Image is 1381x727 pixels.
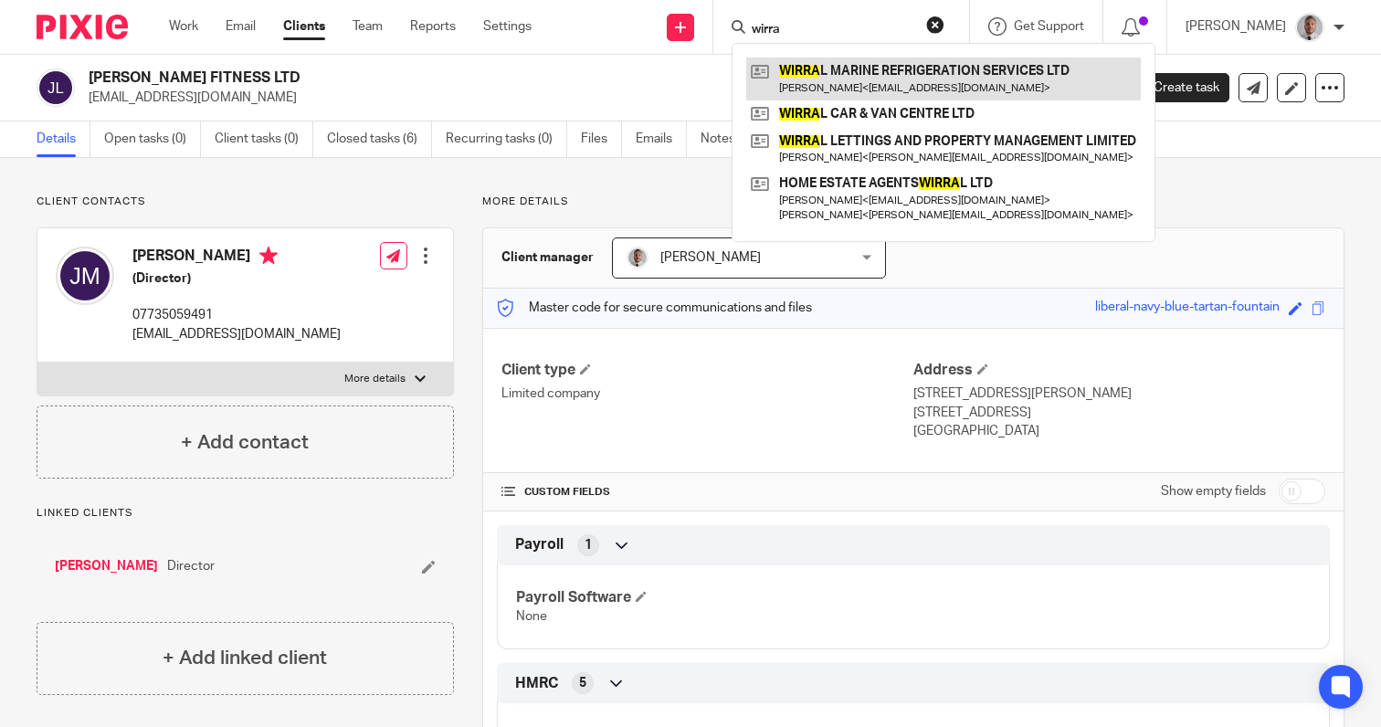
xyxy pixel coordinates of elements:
p: [GEOGRAPHIC_DATA] [913,422,1325,440]
label: Show empty fields [1161,482,1266,500]
div: liberal-navy-blue-tartan-fountain [1095,298,1280,319]
p: Client contacts [37,195,454,209]
p: Linked clients [37,506,454,521]
h4: Payroll Software [516,588,913,607]
img: svg%3E [37,68,75,107]
span: Director [167,557,215,575]
a: Client tasks (0) [215,121,313,157]
a: Files [581,121,622,157]
img: svg%3E [56,247,114,305]
a: Emails [636,121,687,157]
p: 07735059491 [132,306,341,324]
p: Master code for secure communications and files [497,299,812,317]
a: Create task [1123,73,1229,102]
span: Payroll [515,535,564,554]
a: Work [169,17,198,36]
p: [STREET_ADDRESS] [913,404,1325,422]
p: [EMAIL_ADDRESS][DOMAIN_NAME] [89,89,1096,107]
h4: + Add contact [181,428,309,457]
a: Settings [483,17,532,36]
span: 1 [585,536,592,554]
a: Open tasks (0) [104,121,201,157]
a: Reports [410,17,456,36]
p: [STREET_ADDRESS][PERSON_NAME] [913,385,1325,403]
img: 5I0A6504%20Centred.jpg [627,247,648,269]
h5: (Director) [132,269,341,288]
span: None [516,610,547,623]
h4: CUSTOM FIELDS [501,485,913,500]
p: More details [482,195,1344,209]
i: Primary [259,247,278,265]
a: Recurring tasks (0) [446,121,567,157]
img: Pixie [37,15,128,39]
p: [PERSON_NAME] [1186,17,1286,36]
span: [PERSON_NAME] [660,251,761,264]
h3: Client manager [501,248,594,267]
h4: + Add linked client [163,644,327,672]
span: HMRC [515,674,558,693]
a: Email [226,17,256,36]
a: Details [37,121,90,157]
h4: [PERSON_NAME] [132,247,341,269]
h4: Address [913,361,1325,380]
input: Search [750,22,914,38]
a: Clients [283,17,325,36]
h4: Client type [501,361,913,380]
p: Limited company [501,385,913,403]
h2: [PERSON_NAME] FITNESS LTD [89,68,894,88]
a: Closed tasks (6) [327,121,432,157]
span: Get Support [1014,20,1084,33]
a: Notes (1) [701,121,767,157]
p: [EMAIL_ADDRESS][DOMAIN_NAME] [132,325,341,343]
a: [PERSON_NAME] [55,557,158,575]
a: Team [353,17,383,36]
img: 5I0A6504%20Centred.jpg [1295,13,1324,42]
button: Clear [926,16,944,34]
p: More details [344,372,406,386]
span: 5 [579,674,586,692]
